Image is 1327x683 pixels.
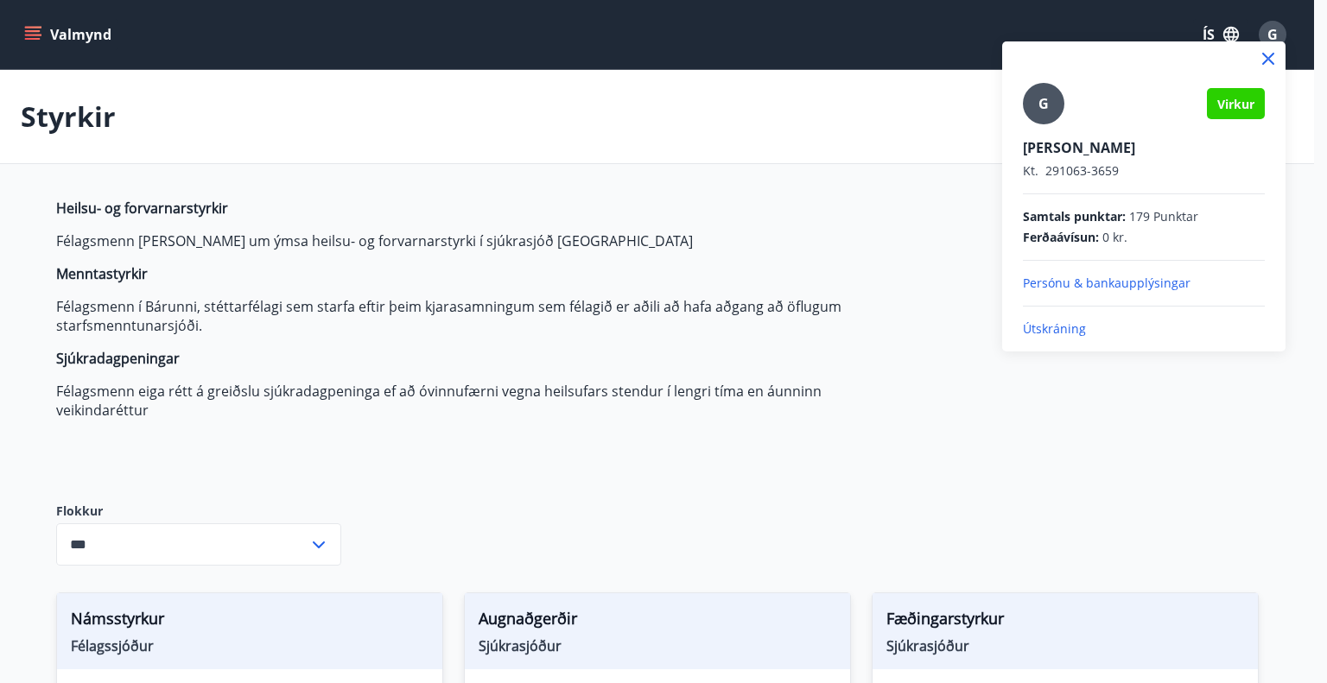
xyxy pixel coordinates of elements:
span: 0 kr. [1102,229,1127,246]
p: Útskráning [1023,320,1265,338]
span: 179 Punktar [1129,208,1198,225]
span: Virkur [1217,96,1254,112]
p: [PERSON_NAME] [1023,138,1265,157]
span: Samtals punktar : [1023,208,1126,225]
p: 291063-3659 [1023,162,1265,180]
span: Ferðaávísun : [1023,229,1099,246]
p: Persónu & bankaupplýsingar [1023,275,1265,292]
span: G [1038,94,1049,113]
span: Kt. [1023,162,1038,179]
